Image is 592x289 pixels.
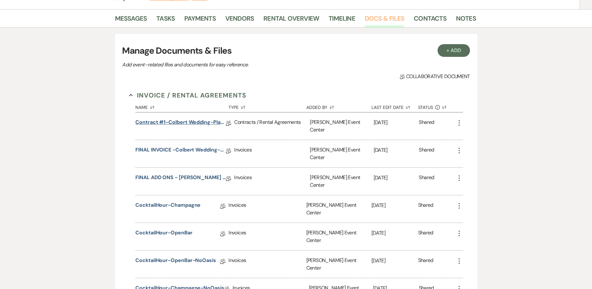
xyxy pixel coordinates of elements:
button: Invoice / Rental Agreements [129,91,246,100]
span: Status [418,105,433,110]
div: Invoices [228,195,306,223]
p: Add event–related files and documents for easy reference. [122,61,344,69]
span: Collaborative document [400,73,470,80]
button: Status [418,100,455,112]
a: Payments [184,13,216,27]
button: Added By [306,100,371,112]
div: [PERSON_NAME] Event Center [306,223,371,250]
div: Shared [419,118,434,134]
button: Name [135,100,228,112]
a: FINAL INVOICE -Colbert wedding-Platinum-8-23-2026 [135,146,226,156]
a: Contract #1-Colbert wedding-Platinum-8/22/26 [135,118,226,128]
h3: Manage Documents & Files [122,44,470,57]
a: Messages [115,13,147,27]
a: CocktailHour-Champagne [135,201,201,211]
a: CocktailHour-OpenBar [135,229,192,239]
div: Contracts / Rental Agreements [234,112,310,140]
div: Invoices [228,251,306,278]
div: [PERSON_NAME] Event Center [306,195,371,223]
div: [PERSON_NAME] Event Center [310,168,373,195]
div: Invoices [228,223,306,250]
div: Shared [419,146,434,161]
p: [DATE] [371,257,418,265]
button: Type [228,100,306,112]
p: [DATE] [374,174,419,182]
a: CocktailHour-OpenBar-NoOasis [135,257,216,266]
div: Invoices [234,168,310,195]
p: [DATE] [374,118,419,127]
button: Last Edit Date [371,100,418,112]
div: Invoices [234,140,310,167]
div: [PERSON_NAME] Event Center [310,140,373,167]
a: Notes [456,13,476,27]
button: + Add [438,44,470,57]
div: [PERSON_NAME] Event Center [306,251,371,278]
div: Shared [418,201,433,217]
p: [DATE] [374,146,419,154]
a: Tasks [156,13,175,27]
div: Shared [419,174,434,189]
p: [DATE] [371,201,418,210]
div: [PERSON_NAME] Event Center [310,112,373,140]
a: FINAL ADD ONS - [PERSON_NAME] Wedding - LED Screen Only - [DATE] [135,174,226,184]
div: Shared [418,257,433,272]
a: Vendors [225,13,254,27]
p: [DATE] [371,229,418,237]
div: Shared [418,229,433,244]
a: Timeline [329,13,355,27]
a: Rental Overview [263,13,319,27]
a: Contacts [414,13,446,27]
a: Docs & Files [365,13,404,27]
